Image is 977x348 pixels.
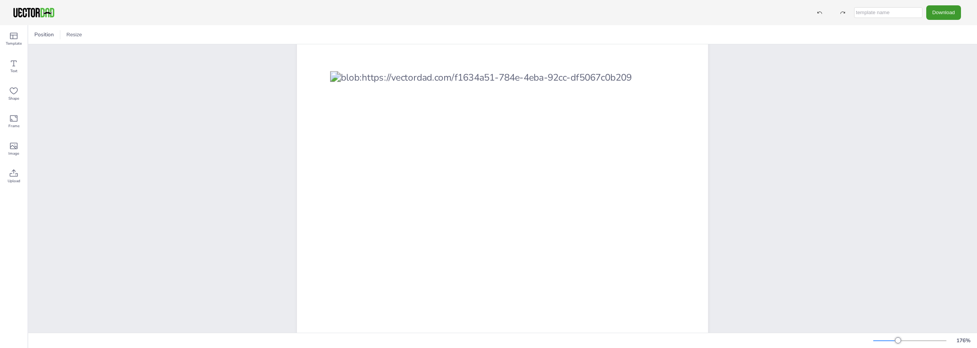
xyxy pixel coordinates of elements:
span: Template [6,40,22,47]
span: Text [10,68,18,74]
div: 176 % [954,337,972,344]
button: Download [926,5,961,19]
span: Image [8,151,19,157]
span: Upload [8,178,20,184]
span: Frame [8,123,19,129]
span: Shape [8,95,19,102]
img: VectorDad-1.png [12,7,55,18]
input: template name [854,7,922,18]
button: Resize [63,29,85,41]
span: Position [33,31,55,38]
